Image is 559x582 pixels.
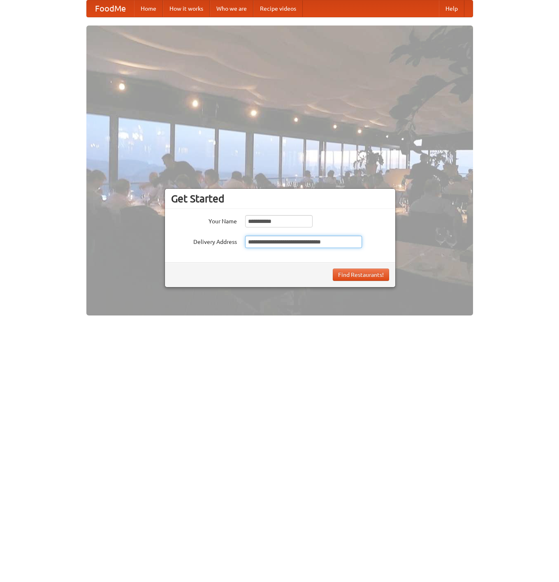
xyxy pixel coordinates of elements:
a: FoodMe [87,0,134,17]
a: How it works [163,0,210,17]
button: Find Restaurants! [333,269,389,281]
a: Recipe videos [253,0,303,17]
label: Delivery Address [171,236,237,246]
a: Help [439,0,464,17]
a: Who we are [210,0,253,17]
a: Home [134,0,163,17]
label: Your Name [171,215,237,225]
h3: Get Started [171,192,389,205]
